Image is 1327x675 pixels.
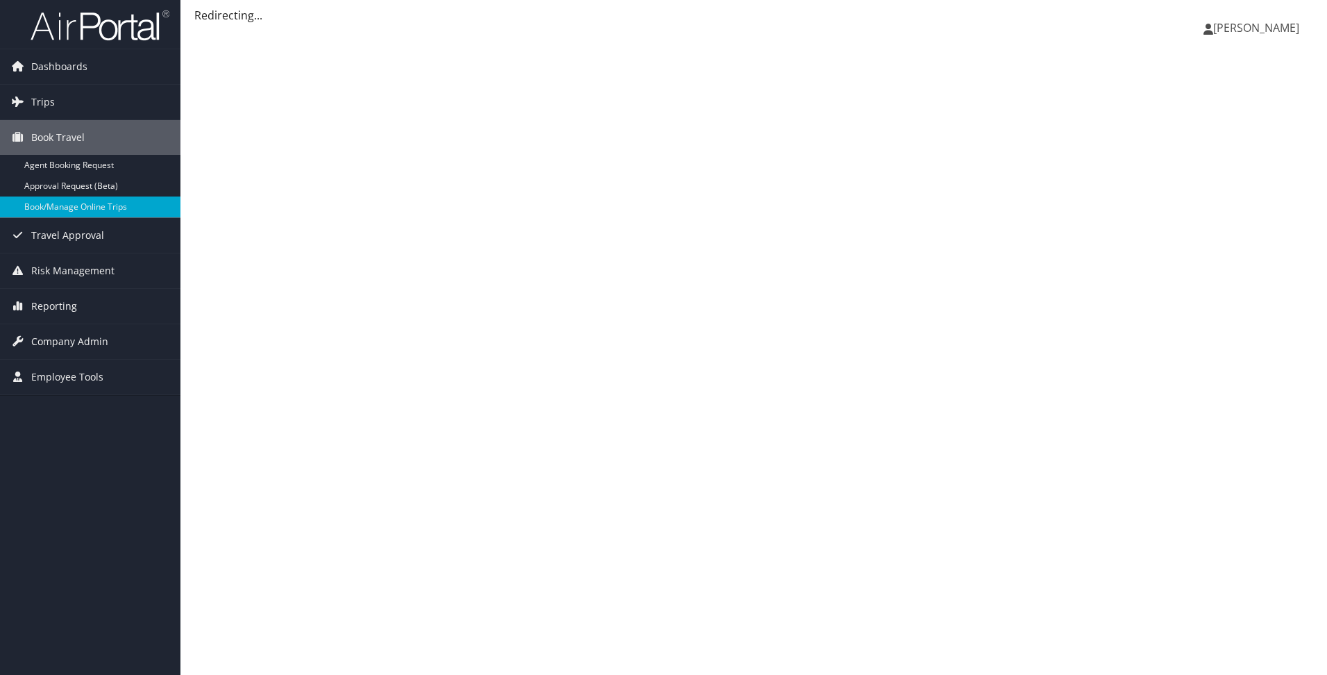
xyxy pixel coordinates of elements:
div: Redirecting... [194,7,1313,24]
a: [PERSON_NAME] [1203,7,1313,49]
span: [PERSON_NAME] [1213,20,1299,35]
span: Book Travel [31,120,85,155]
span: Dashboards [31,49,87,84]
span: Reporting [31,289,77,324]
img: airportal-logo.png [31,9,169,42]
span: Travel Approval [31,218,104,253]
span: Company Admin [31,324,108,359]
span: Risk Management [31,253,115,288]
span: Trips [31,85,55,119]
span: Employee Tools [31,360,103,394]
